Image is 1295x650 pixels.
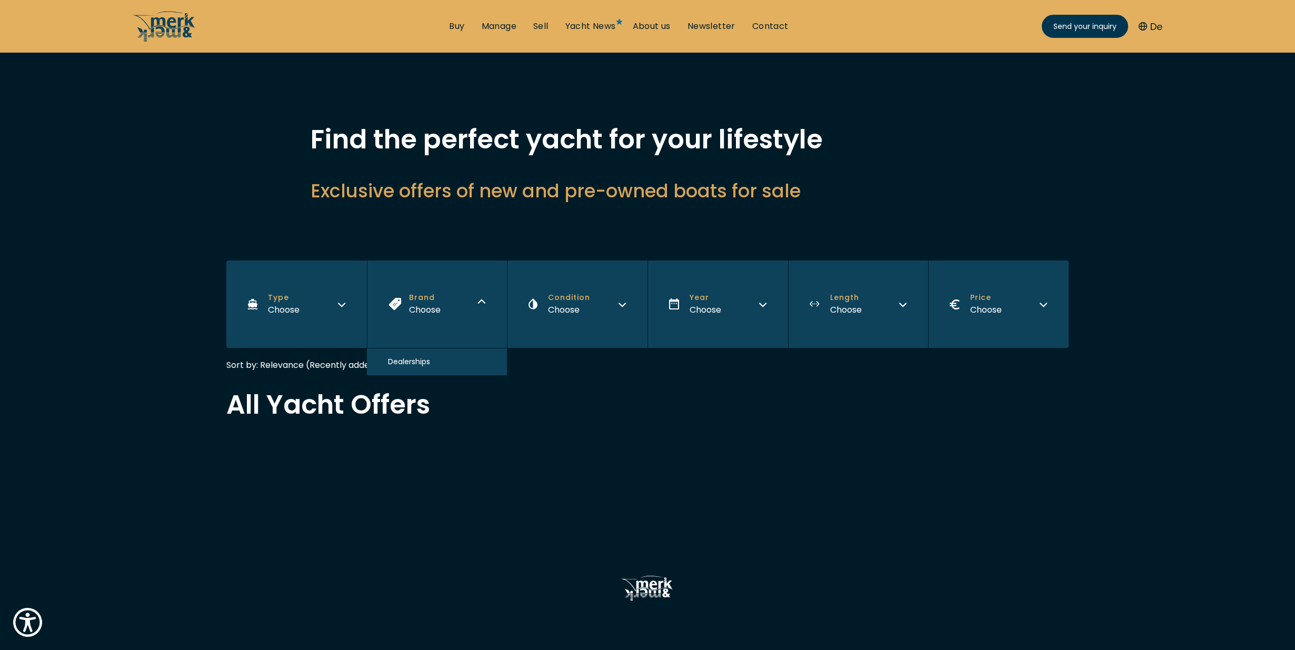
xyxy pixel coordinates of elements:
div: Choose [548,303,590,316]
div: Choose [690,303,721,316]
span: Length [830,292,862,303]
span: Price [970,292,1002,303]
h2: All Yacht Offers [226,392,1069,418]
span: Send your inquiry [1053,21,1117,32]
span: Type [268,292,300,303]
button: Price [928,261,1069,348]
h2: Exclusive offers of new and pre-owned boats for sale [311,178,984,204]
button: Length [788,261,929,348]
button: Type [226,261,367,348]
div: Choose [268,303,300,316]
a: Sell [533,21,549,32]
a: Newsletter [688,21,735,32]
div: Choose [830,303,862,316]
button: De [1139,19,1162,34]
a: About us [633,21,671,32]
button: Year [647,261,788,348]
a: Buy [449,21,464,32]
span: Year [690,292,721,303]
button: Brand [367,261,507,348]
button: Condition [507,261,647,348]
h1: Find the perfect yacht for your lifestyle [311,126,984,153]
div: Choose [409,303,441,316]
span: Brand [409,292,441,303]
div: Sort by: Relevance (Recently added) [226,358,379,372]
div: Dealerships [367,348,507,376]
a: Send your inquiry [1042,15,1128,38]
a: Manage [482,21,516,32]
a: Yacht News [565,21,616,32]
a: / [133,33,196,45]
button: Show Accessibility Preferences [11,605,45,639]
span: Condition [548,292,590,303]
div: Choose [970,303,1002,316]
a: Contact [752,21,789,32]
